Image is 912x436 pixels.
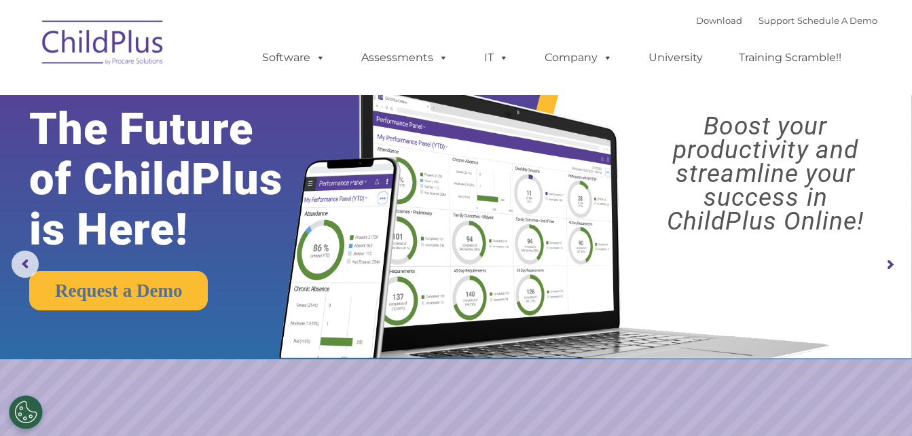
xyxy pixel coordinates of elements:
[35,11,171,79] img: ChildPlus by Procare Solutions
[531,44,626,71] a: Company
[189,145,247,156] span: Phone number
[696,15,742,26] a: Download
[725,44,855,71] a: Training Scramble!!
[29,104,321,255] rs-layer: The Future of ChildPlus is Here!
[630,114,901,233] rs-layer: Boost your productivity and streamline your success in ChildPlus Online!
[249,44,339,71] a: Software
[759,15,795,26] a: Support
[797,15,877,26] a: Schedule A Demo
[471,44,522,71] a: IT
[9,395,43,429] button: Cookies Settings
[635,44,716,71] a: University
[29,271,208,310] a: Request a Demo
[348,44,462,71] a: Assessments
[189,90,230,100] span: Last name
[696,15,877,26] font: |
